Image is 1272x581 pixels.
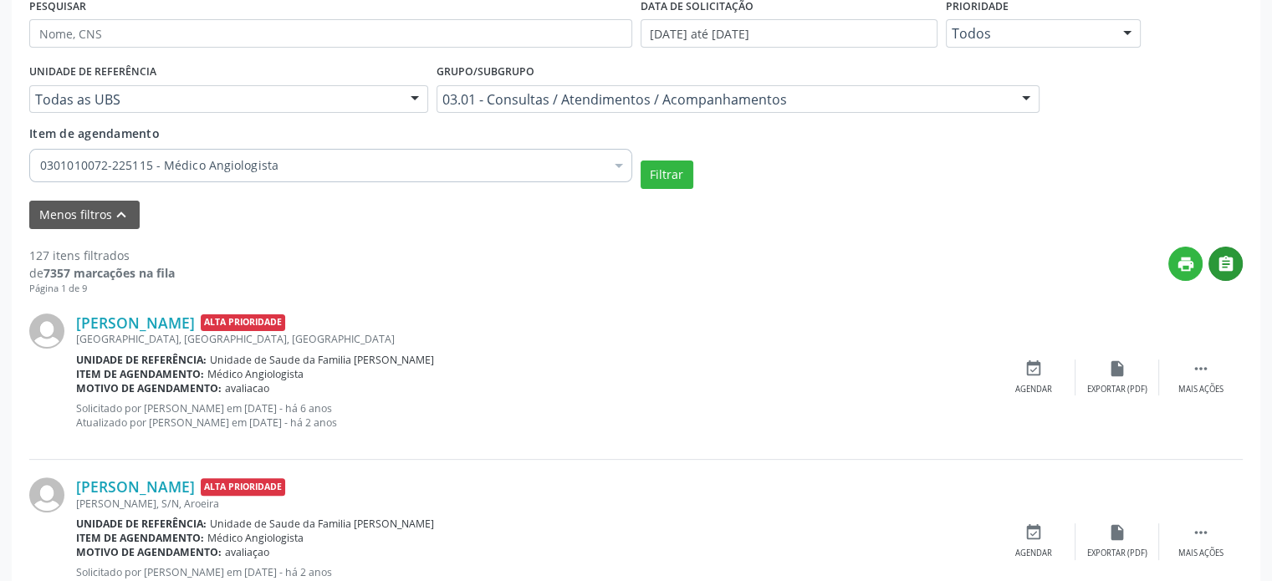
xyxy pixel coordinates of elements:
i: insert_drive_file [1108,359,1126,378]
span: Todos [952,25,1107,42]
a: [PERSON_NAME] [76,313,195,332]
button: Menos filtroskeyboard_arrow_up [29,201,140,230]
strong: 7357 marcações na fila [43,265,175,281]
img: img [29,477,64,512]
span: Médico Angiologista [207,367,304,381]
span: 0301010072-225115 - Médico Angiologista [40,157,605,174]
b: Unidade de referência: [76,353,207,367]
span: 03.01 - Consultas / Atendimentos / Acompanhamentos [442,91,1005,108]
div: 127 itens filtrados [29,247,175,264]
label: UNIDADE DE REFERÊNCIA [29,59,156,85]
i: event_available [1024,523,1043,542]
div: Agendar [1015,384,1052,395]
input: Nome, CNS [29,19,632,48]
div: [GEOGRAPHIC_DATA], [GEOGRAPHIC_DATA], [GEOGRAPHIC_DATA] [76,332,992,346]
span: Alta Prioridade [201,478,285,496]
b: Unidade de referência: [76,517,207,531]
div: Mais ações [1178,548,1223,559]
b: Motivo de agendamento: [76,381,222,395]
input: Selecione um intervalo [641,19,937,48]
img: img [29,313,64,349]
span: Unidade de Saude da Familia [PERSON_NAME] [210,517,434,531]
i: event_available [1024,359,1043,378]
div: Página 1 de 9 [29,282,175,296]
i:  [1217,255,1235,273]
button: print [1168,247,1203,281]
button: Filtrar [641,161,693,189]
b: Item de agendamento: [76,367,204,381]
div: de [29,264,175,282]
span: Unidade de Saude da Familia [PERSON_NAME] [210,353,434,367]
span: avaliacao [225,381,269,395]
b: Motivo de agendamento: [76,545,222,559]
span: Item de agendamento [29,125,160,141]
div: [PERSON_NAME], S/N, Aroeira [76,497,992,511]
p: Solicitado por [PERSON_NAME] em [DATE] - há 6 anos Atualizado por [PERSON_NAME] em [DATE] - há 2 ... [76,401,992,430]
label: Grupo/Subgrupo [437,59,534,85]
i: insert_drive_file [1108,523,1126,542]
button:  [1208,247,1243,281]
span: Médico Angiologista [207,531,304,545]
i:  [1192,523,1210,542]
i: print [1177,255,1195,273]
div: Mais ações [1178,384,1223,395]
div: Agendar [1015,548,1052,559]
span: Alta Prioridade [201,314,285,332]
a: [PERSON_NAME] [76,477,195,496]
div: Exportar (PDF) [1087,384,1147,395]
b: Item de agendamento: [76,531,204,545]
div: Exportar (PDF) [1087,548,1147,559]
i: keyboard_arrow_up [112,206,130,224]
i:  [1192,359,1210,378]
span: Todas as UBS [35,91,394,108]
span: avaliaçao [225,545,269,559]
